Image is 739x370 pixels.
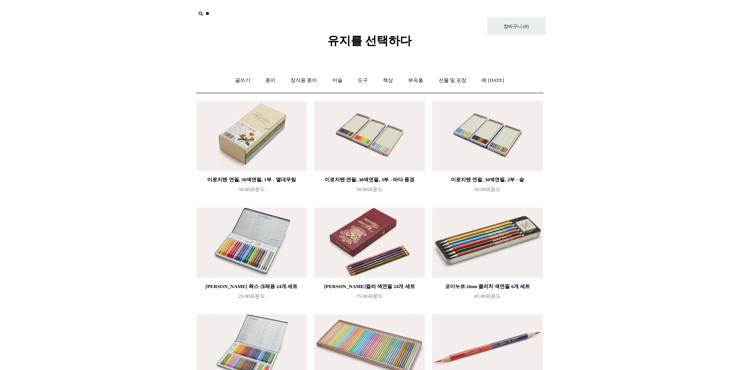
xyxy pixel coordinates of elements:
a: 미술 [325,70,350,91]
font: 75.00파운드 [356,293,382,299]
font: 선물 및 포장 [439,77,467,83]
font: 유지를 선택하다 [327,34,412,47]
a: 이로지텐 연필, 30색연필, 3부 - 바다 풍경 50.00파운드 [314,175,424,207]
font: 45.00파운드 [474,293,500,299]
a: 사쿠라 쿠폰 왁스 크레용 24개 세트 사쿠라 쿠폰 왁스 크레용 24개 세트 [197,208,307,278]
font: 에 [DATE] [481,77,504,83]
font: 책상 [383,77,393,83]
font: 50.00파운드 [356,186,382,192]
a: 책상 [376,70,400,91]
a: [PERSON_NAME] 왁스 크레용 24개 세트 25.00파운드 [197,282,307,314]
a: 이로지텐 연필, 30색연필, 1부 - 열대우림 50.00파운드 [197,175,307,207]
img: 이로지텐 연필, 30색연필, 1부 - 열대우림 [197,101,307,171]
a: 유지를 선택하다 [327,40,412,46]
a: 장식용 종이 [284,70,324,91]
a: [PERSON_NAME]컬러 색연필 24개 세트 75.00파운드 [314,282,424,314]
font: 코이누르 2mm 클러치 색연필 6개 세트 [445,283,530,289]
a: 종이 [258,70,282,91]
font: [PERSON_NAME] 왁스 크레용 24개 세트 [206,283,298,289]
font: 종이 [265,77,275,83]
img: 이로지텐 연필, 30색연필, 2부 - 숲 [432,101,542,171]
a: 선물 및 포장 [432,70,474,91]
a: 이로지텐 연필, 30색연필, 1부 - 열대우림 이로지텐 연필, 30색연필, 1부 - 열대우림 [197,101,307,171]
a: 장바구니 (0) [487,17,545,35]
font: 부속품 [408,77,423,83]
a: 이로지텐 연필, 30색연필, 2부 - 숲 50.00파운드 [432,175,542,207]
font: 도구 [358,77,368,83]
a: 이로지텐 연필, 30색연필, 3부 - 바다 풍경 이로지텐 연필, 30색연필, 3부 - 바다 풍경 [314,101,424,171]
img: 코이누르 폴리컬러 색연필 24개 세트 [314,208,424,278]
font: 글쓰기 [235,77,250,83]
font: 이로지텐 연필, 30색연필, 2부 - 숲 [451,177,524,182]
font: 이로지텐 연필, 30색연필, 1부 - 열대우림 [207,177,296,182]
font: 25.00파운드 [238,293,265,299]
font: 장식용 종이 [291,77,317,83]
font: 이로지텐 연필, 30색연필, 3부 - 바다 풍경 [325,177,415,182]
font: 50.00파운드 [474,186,500,192]
a: 코이누르 2mm 클러치 색연필 6개 세트 45.00파운드 [432,282,542,314]
a: 글쓰기 [228,70,257,91]
a: 코이누르 2mm 클러치 색연필 6개 세트 코이누르 2mm 클러치 색연필 6개 세트 [432,208,542,278]
font: 50.00파운드 [238,186,265,192]
img: 이로지텐 연필, 30색연필, 3부 - 바다 풍경 [314,101,424,171]
font: [PERSON_NAME]컬러 색연필 24개 세트 [324,283,415,289]
img: 코이누르 2mm 클러치 색연필 6개 세트 [432,208,542,278]
a: 부속품 [401,70,430,91]
a: 코이누르 폴리컬러 색연필 24개 세트 코이누르 폴리컬러 색연필 24개 세트 [314,208,424,278]
font: 장바구니 (0) [504,24,529,29]
img: 사쿠라 쿠폰 왁스 크레용 24개 세트 [197,208,307,278]
a: 에 [DATE] [474,70,511,91]
a: 이로지텐 연필, 30색연필, 2부 - 숲 이로지텐 연필, 30색연필, 2부 - 숲 [432,101,542,171]
a: 도구 [351,70,375,91]
font: 미술 [332,77,343,83]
